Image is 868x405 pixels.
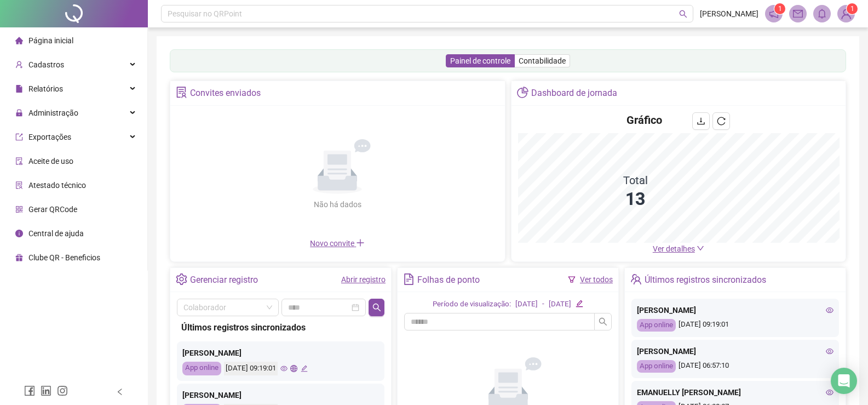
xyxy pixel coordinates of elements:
sup: 1 [774,3,785,14]
span: user-add [15,61,23,69]
div: Dashboard de jornada [531,84,617,102]
span: lock [15,109,23,117]
span: solution [15,181,23,189]
span: file [15,85,23,93]
div: [PERSON_NAME] [182,347,379,359]
div: [PERSON_NAME] [637,345,833,357]
span: 1 [850,5,854,13]
span: Exportações [28,133,71,141]
span: eye [826,347,833,355]
span: Administração [28,109,78,117]
div: EMANUELLY [PERSON_NAME] [637,386,833,398]
span: search [679,10,687,18]
div: Não há dados [287,198,388,210]
span: audit [15,157,23,165]
span: plus [356,238,365,247]
span: edit [301,365,308,372]
a: Abrir registro [341,275,386,284]
span: Cadastros [28,60,64,69]
span: global [290,365,297,372]
span: gift [15,254,23,261]
span: Página inicial [28,36,73,45]
div: Convites enviados [190,84,261,102]
span: team [630,273,642,285]
span: filter [568,276,576,283]
div: App online [637,319,676,332]
div: [PERSON_NAME] [182,389,379,401]
span: Relatórios [28,84,63,93]
span: down [697,244,704,252]
span: left [116,388,124,396]
span: Painel de controle [450,56,510,65]
span: edit [576,300,583,307]
h4: Gráfico [626,112,662,128]
span: Gerar QRCode [28,205,77,214]
span: eye [826,306,833,314]
span: pie-chart [517,87,528,98]
img: 93771 [838,5,854,22]
span: file-text [403,273,415,285]
div: Folhas de ponto [417,271,480,289]
a: Ver todos [580,275,613,284]
span: notification [769,9,779,19]
a: Ver detalhes down [653,244,704,253]
span: Novo convite [310,239,365,248]
span: 1 [778,5,782,13]
span: info-circle [15,230,23,237]
div: Open Intercom Messenger [831,368,857,394]
div: Últimos registros sincronizados [645,271,766,289]
div: [DATE] 09:19:01 [224,362,278,375]
span: home [15,37,23,44]
div: Últimos registros sincronizados [181,321,380,334]
div: Gerenciar registro [190,271,258,289]
span: qrcode [15,206,23,213]
span: download [697,117,705,126]
span: search [599,317,607,326]
span: reload [717,117,726,126]
span: setting [176,273,187,285]
span: linkedin [41,385,51,396]
span: instagram [57,385,68,396]
span: mail [793,9,803,19]
div: Período de visualização: [433,299,511,310]
div: [DATE] 09:19:01 [637,319,833,332]
span: facebook [24,385,35,396]
span: Aceite de uso [28,157,73,166]
div: [DATE] [549,299,571,310]
span: solution [176,87,187,98]
span: Clube QR - Beneficios [28,253,100,262]
span: Central de ajuda [28,229,84,238]
span: [PERSON_NAME] [700,8,758,20]
span: Contabilidade [519,56,566,65]
span: search [372,303,381,312]
span: eye [280,365,288,372]
span: export [15,133,23,141]
span: Atestado técnico [28,181,86,190]
span: bell [817,9,827,19]
div: [PERSON_NAME] [637,304,833,316]
div: [DATE] [515,299,538,310]
div: App online [182,362,221,375]
span: eye [826,389,833,396]
span: Ver detalhes [653,244,695,253]
sup: Atualize o seu contato no menu Meus Dados [847,3,858,14]
div: App online [637,360,676,373]
div: - [542,299,544,310]
div: [DATE] 06:57:10 [637,360,833,373]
